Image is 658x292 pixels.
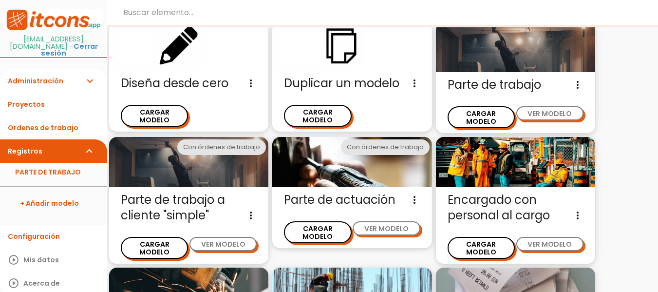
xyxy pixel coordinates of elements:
i: expand_more [84,69,95,93]
button: VER MODELO [516,237,583,251]
button: CARGAR MODELO [448,106,515,128]
img: enblanco.png [109,22,268,71]
i: more_vert [245,208,257,223]
i: more_vert [572,208,583,223]
i: expand_more [84,139,95,163]
i: more_vert [245,76,257,91]
i: more_vert [409,192,420,208]
i: more_vert [409,76,420,91]
button: VER MODELO [516,106,583,120]
button: CARGAR MODELO [448,237,515,259]
span: Parte de actuación [284,192,420,208]
span: Duplicar un modelo [284,76,420,91]
i: play_circle_outline [8,248,19,272]
button: CARGAR MODELO [121,237,188,259]
a: + Añadir modelo [5,192,102,215]
img: partediariooperario.jpg [109,137,268,187]
a: Cerrar sesión [41,41,98,58]
img: actuacion.jpg [272,137,432,187]
button: CARGAR MODELO [284,221,351,243]
div: Con órdenes de trabajo [177,139,266,155]
i: more_vert [572,77,583,93]
span: Parte de trabajo [448,77,583,93]
button: VER MODELO [353,221,420,235]
span: Encargado con personal al cargo [448,192,583,223]
img: duplicar.png [272,22,432,71]
div: Con órdenes de trabajo [341,139,430,155]
span: Diseña desde cero [121,76,257,91]
button: CARGAR MODELO [284,105,351,127]
button: VER MODELO [189,237,257,251]
img: encargado.jpg [436,137,595,187]
button: CARGAR MODELO [121,105,188,127]
span: Parte de trabajo a cliente "simple" [121,192,257,223]
img: partediariooperario.jpg [436,22,595,72]
img: itcons-logo [5,9,102,31]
